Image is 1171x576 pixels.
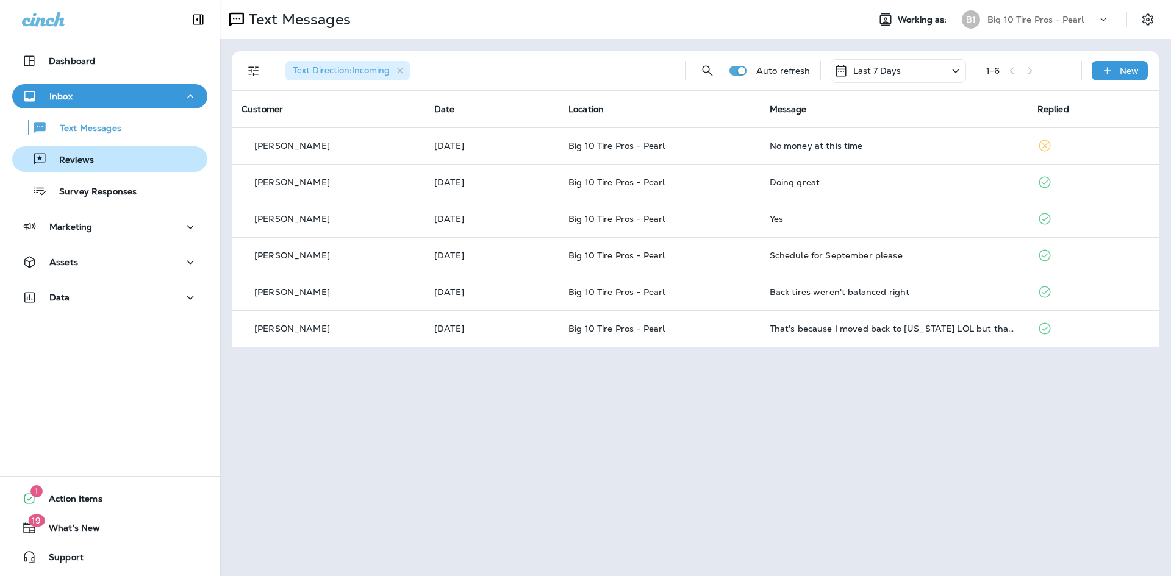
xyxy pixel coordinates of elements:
[568,323,665,334] span: Big 10 Tire Pros - Pearl
[770,287,1018,297] div: Back tires weren't balanced right
[49,91,73,101] p: Inbox
[770,251,1018,260] div: Schedule for September please
[853,66,901,76] p: Last 7 Days
[1037,104,1069,115] span: Replied
[37,494,102,508] span: Action Items
[49,293,70,302] p: Data
[434,287,549,297] p: Aug 27, 2025 11:01 AM
[770,141,1018,151] div: No money at this time
[12,516,207,540] button: 19What's New
[568,140,665,151] span: Big 10 Tire Pros - Pearl
[254,214,330,224] p: [PERSON_NAME]
[254,141,330,151] p: [PERSON_NAME]
[47,187,137,198] p: Survey Responses
[756,66,811,76] p: Auto refresh
[49,257,78,267] p: Assets
[434,177,549,187] p: Sep 2, 2025 10:32 AM
[12,250,207,274] button: Assets
[770,214,1018,224] div: Yes
[12,486,207,511] button: 1Action Items
[434,214,549,224] p: Sep 1, 2025 10:23 AM
[434,104,455,115] span: Date
[12,115,207,140] button: Text Messages
[770,324,1018,333] div: That's because I moved back to South Carolina LOL but thank you for reaching out
[1137,9,1159,30] button: Settings
[30,485,43,497] span: 1
[987,15,1084,24] p: Big 10 Tire Pros - Pearl
[244,10,351,29] p: Text Messages
[986,66,1000,76] div: 1 - 6
[254,287,330,297] p: [PERSON_NAME]
[293,65,390,76] span: Text Direction : Incoming
[48,123,121,135] p: Text Messages
[285,61,410,80] div: Text Direction:Incoming
[49,56,95,66] p: Dashboard
[568,104,604,115] span: Location
[770,177,1018,187] div: Doing great
[568,177,665,188] span: Big 10 Tire Pros - Pearl
[47,155,94,166] p: Reviews
[695,59,720,83] button: Search Messages
[1120,66,1139,76] p: New
[181,7,215,32] button: Collapse Sidebar
[434,324,549,333] p: Aug 27, 2025 10:32 AM
[254,324,330,333] p: [PERSON_NAME]
[12,215,207,239] button: Marketing
[254,177,330,187] p: [PERSON_NAME]
[12,49,207,73] button: Dashboard
[28,514,45,527] span: 19
[962,10,980,29] div: B1
[568,213,665,224] span: Big 10 Tire Pros - Pearl
[37,552,84,567] span: Support
[12,178,207,204] button: Survey Responses
[568,286,665,297] span: Big 10 Tire Pros - Pearl
[49,222,92,232] p: Marketing
[770,104,807,115] span: Message
[242,59,266,83] button: Filters
[568,250,665,261] span: Big 10 Tire Pros - Pearl
[242,104,283,115] span: Customer
[37,523,100,538] span: What's New
[898,15,950,25] span: Working as:
[12,146,207,172] button: Reviews
[434,141,549,151] p: Sep 2, 2025 07:59 PM
[12,545,207,569] button: Support
[254,251,330,260] p: [PERSON_NAME]
[12,84,207,108] button: Inbox
[12,285,207,310] button: Data
[434,251,549,260] p: Aug 27, 2025 12:48 PM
